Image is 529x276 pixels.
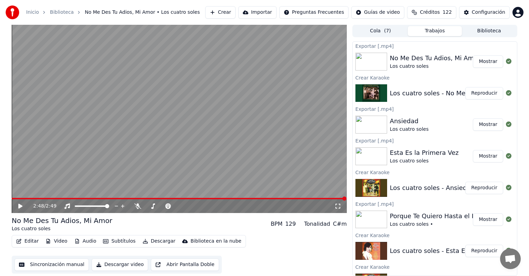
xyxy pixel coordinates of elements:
div: Los cuatro soles [12,225,112,232]
button: Descargar video [92,258,148,271]
div: No Me Des Tu Adios, Mi Amor [390,53,480,63]
div: Los cuatro soles [390,158,459,164]
a: Inicio [26,9,39,16]
div: Biblioteca en la nube [190,238,241,245]
div: C#m [333,220,347,228]
button: Mostrar [473,55,503,68]
div: Tonalidad [304,220,330,228]
button: Reproducir [465,245,503,257]
div: Los cuatro soles [390,126,429,133]
button: Sincronización manual [14,258,89,271]
div: Los cuatro soles - Ansiedad [390,183,475,193]
div: / [33,203,50,210]
button: Reproducir [465,182,503,194]
div: Los cuatro soles - Esta Es la Primera Vez [390,246,515,256]
button: Cola [353,26,408,36]
div: Exportar [.mp4] [353,105,517,113]
div: Chat abierto [500,248,521,269]
button: Reproducir [465,87,503,99]
div: Crear Karaoke [353,231,517,239]
div: Crear Karaoke [353,73,517,82]
span: 2:48 [33,203,44,210]
div: Los cuatro soles [390,63,480,70]
div: Crear Karaoke [353,168,517,176]
button: Trabajos [408,26,462,36]
button: Descargar [140,236,178,246]
div: No Me Des Tu Adios, Mi Amor [12,216,112,225]
button: Crear [205,6,236,19]
button: Editar [13,236,41,246]
button: Guías de video [351,6,404,19]
button: Subtítulos [100,236,138,246]
div: Los cuatro soles • [390,221,492,228]
button: Mostrar [473,150,503,162]
button: Abrir Pantalla Doble [151,258,219,271]
div: Exportar [.mp4] [353,136,517,145]
div: Configuración [472,9,505,16]
button: Biblioteca [462,26,516,36]
div: BPM [271,220,282,228]
span: No Me Des Tu Adios, Mi Amor • Los cuatro soles [85,9,200,16]
div: Exportar [.mp4] [353,42,517,50]
span: ( 7 ) [384,28,391,34]
span: 122 [443,9,452,16]
span: 2:49 [46,203,56,210]
button: Importar [238,6,277,19]
span: Créditos [420,9,440,16]
div: Ansiedad [390,116,429,126]
button: Audio [72,236,99,246]
div: Exportar [.mp4] [353,200,517,208]
nav: breadcrumb [26,9,200,16]
button: Preguntas Frecuentes [279,6,349,19]
div: Esta Es la Primera Vez [390,148,459,158]
button: Mostrar [473,213,503,226]
a: Biblioteca [50,9,74,16]
button: Video [43,236,70,246]
div: 129 [285,220,296,228]
button: Créditos122 [407,6,456,19]
div: Crear Karaoke [353,263,517,271]
div: Porque Te Quiero Hasta el Delirio [390,211,492,221]
button: Mostrar [473,118,503,131]
button: Configuración [459,6,510,19]
img: youka [6,6,19,19]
